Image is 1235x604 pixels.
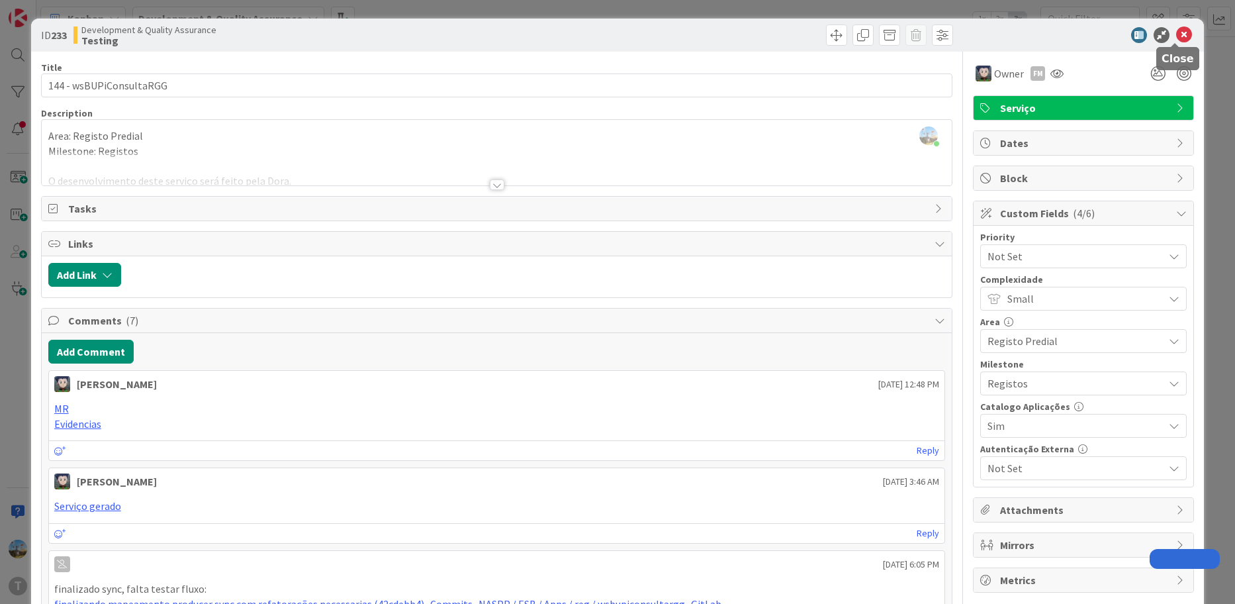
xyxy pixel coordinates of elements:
[987,459,1157,478] span: Not Set
[41,62,62,74] label: Title
[994,66,1024,81] span: Owner
[883,558,939,572] span: [DATE] 6:05 PM
[980,317,1187,327] div: Area
[1000,502,1169,518] span: Attachments
[976,66,991,81] img: LS
[987,247,1157,266] span: Not Set
[987,332,1157,350] span: Registo Predial
[1000,572,1169,588] span: Metrics
[917,525,939,542] a: Reply
[48,144,946,159] p: Milestone: Registos
[1073,207,1095,220] span: ( 4/6 )
[54,499,121,513] a: Serviço gerado
[987,374,1157,393] span: Registos
[41,27,67,43] span: ID
[48,340,134,364] button: Add Comment
[917,442,939,459] a: Reply
[77,474,157,489] div: [PERSON_NAME]
[81,35,216,46] b: Testing
[1000,100,1169,116] span: Serviço
[81,25,216,35] span: Development & Quality Assurance
[980,444,1187,454] div: Autenticação Externa
[41,107,93,119] span: Description
[54,581,940,597] p: finalizado sync, falta testar fluxo:
[878,377,939,391] span: [DATE] 12:48 PM
[41,74,953,97] input: type card name here...
[987,417,1157,435] span: Sim
[980,275,1187,284] div: Complexidade
[77,376,157,392] div: [PERSON_NAME]
[54,402,69,415] a: MR
[883,475,939,489] span: [DATE] 3:46 AM
[54,417,101,430] a: Evidencias
[980,360,1187,369] div: Milestone
[51,28,67,42] b: 233
[1007,289,1157,308] span: Small
[48,128,946,144] p: Area: Registo Predial
[1000,205,1169,221] span: Custom Fields
[1162,52,1194,65] h5: Close
[48,263,121,287] button: Add Link
[126,314,138,327] span: ( 7 )
[68,236,929,252] span: Links
[1000,170,1169,186] span: Block
[980,402,1187,411] div: Catalogo Aplicações
[1000,537,1169,553] span: Mirrors
[68,201,929,217] span: Tasks
[68,313,929,328] span: Comments
[54,376,70,392] img: LS
[54,474,70,489] img: LS
[1030,66,1045,81] div: FM
[919,126,938,145] img: rbRSAc01DXEKpQIPCc1LpL06ElWUjD6K.png
[1000,135,1169,151] span: Dates
[980,232,1187,242] div: Priority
